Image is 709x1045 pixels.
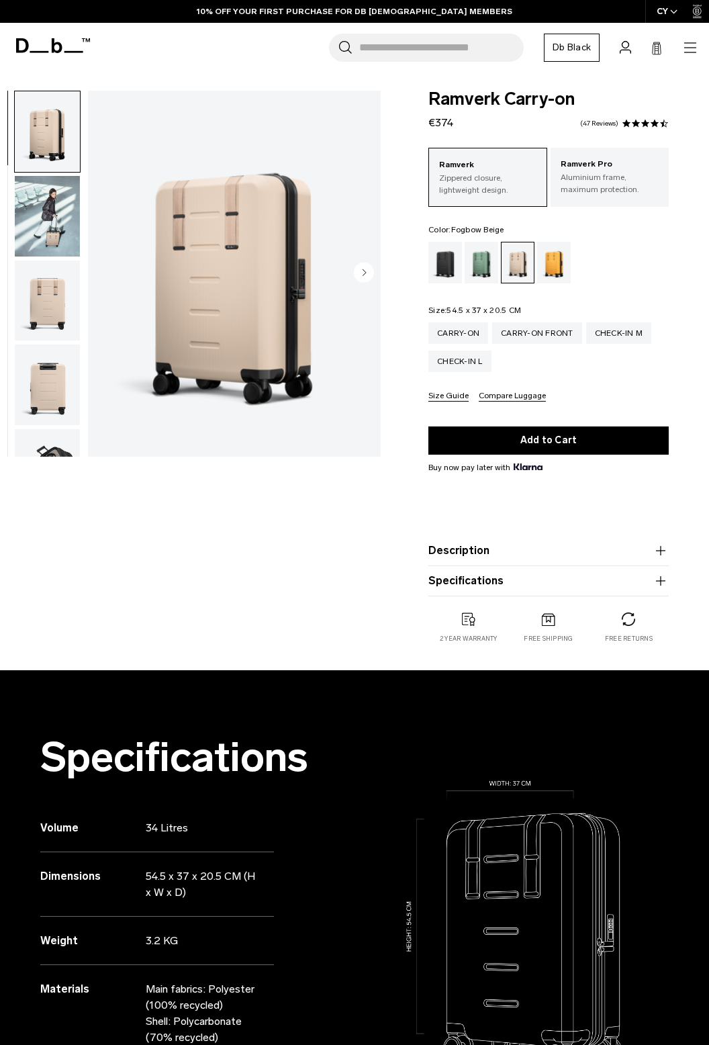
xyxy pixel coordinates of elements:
button: Size Guide [428,392,469,402]
p: Ramverk [439,158,536,172]
img: Ramverk Carry-on Fogbow Beige [15,261,80,341]
p: Main fabrics: Polyester (100% recycled) [146,981,263,1013]
h2: Specifications [40,735,274,780]
p: Free returns [605,634,653,643]
button: Add to Cart [428,426,669,455]
span: 54.5 x 37 x 20.5 CM [446,306,521,315]
p: Zippered closure, lightweight design. [439,172,536,196]
p: 3.2 KG [146,933,263,949]
button: Ramverk Carry-on Fogbow Beige [14,175,81,257]
a: Check-in M [586,322,652,344]
a: 10% OFF YOUR FIRST PURCHASE FOR DB [DEMOGRAPHIC_DATA] MEMBERS [197,5,512,17]
img: {"height" => 20, "alt" => "Klarna"} [514,463,542,470]
a: Parhelion Orange [537,242,571,283]
button: Specifications [428,573,669,589]
p: Ramverk Pro [561,158,659,171]
p: Free shipping [524,634,573,643]
legend: Size: [428,306,521,314]
button: Next slide [354,262,374,285]
legend: Color: [428,226,504,234]
a: Fogbow Beige [501,242,534,283]
a: 47 reviews [580,120,618,127]
span: Buy now pay later with [428,461,542,473]
img: Ramverk Carry-on Fogbow Beige [15,345,80,425]
a: Carry-on [428,322,488,344]
p: 54.5 x 37 x 20.5 CM (H x W x D) [146,868,263,901]
p: 34 Litres [146,820,263,836]
p: Aluminium frame, maximum protection. [561,171,659,195]
span: €374 [428,116,453,129]
button: Description [428,543,669,559]
li: 1 / 11 [88,91,381,457]
button: Compare Luggage [479,392,546,402]
img: Ramverk Carry-on Fogbow Beige [15,176,80,257]
a: Db Black [544,34,600,62]
h3: Volume [40,820,146,836]
a: Black Out [428,242,462,283]
h3: Dimensions [40,868,146,884]
img: Ramverk Carry-on Fogbow Beige [15,91,80,172]
a: Green Ray [465,242,498,283]
h3: Weight [40,933,146,949]
h3: Materials [40,981,146,997]
img: Ramverk Carry-on Fogbow Beige [88,91,381,457]
a: Check-in L [428,351,491,372]
span: Fogbow Beige [451,225,504,234]
img: Ramverk Carry-on Fogbow Beige [15,429,80,510]
button: Ramverk Carry-on Fogbow Beige [14,344,81,426]
p: 2 year warranty [440,634,498,643]
button: Ramverk Carry-on Fogbow Beige [14,91,81,173]
button: Ramverk Carry-on Fogbow Beige [14,428,81,510]
a: Ramverk Pro Aluminium frame, maximum protection. [551,148,669,206]
span: Ramverk Carry-on [428,91,669,108]
a: Carry-on Front [492,322,582,344]
button: Ramverk Carry-on Fogbow Beige [14,260,81,342]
